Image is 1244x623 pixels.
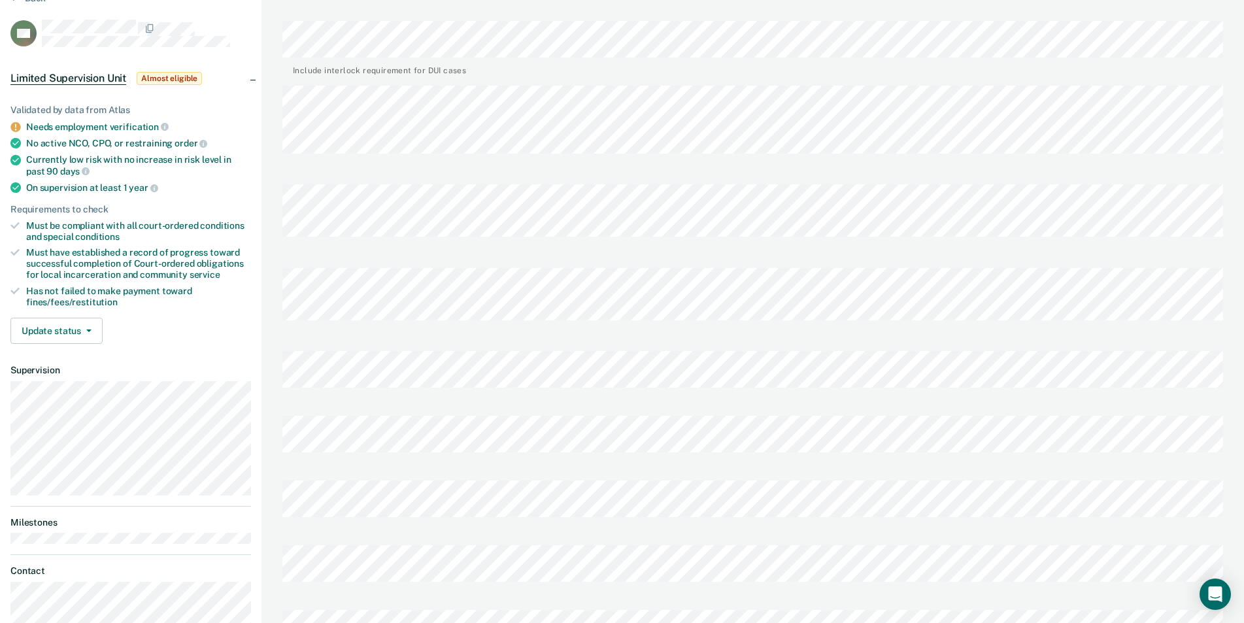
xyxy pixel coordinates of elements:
dt: Contact [10,565,251,577]
span: days [60,166,90,177]
div: Must be compliant with all court-ordered conditions and special conditions [26,220,251,243]
button: Update status [10,318,103,344]
span: service [190,269,220,280]
span: Limited Supervision Unit [10,72,126,85]
div: Has not failed to make payment toward [26,286,251,308]
div: Needs employment verification [26,121,251,133]
div: Include interlock requirement for DUI cases [293,63,466,75]
div: Currently low risk with no increase in risk level in past 90 [26,154,251,177]
div: On supervision at least 1 [26,182,251,194]
div: Must have established a record of progress toward successful completion of Court-ordered obligati... [26,247,251,280]
span: year [129,182,158,193]
dt: Milestones [10,517,251,528]
div: No active NCO, CPO, or restraining [26,137,251,149]
div: Requirements to check [10,204,251,215]
span: Almost eligible [137,72,202,85]
span: order [175,138,207,148]
div: Validated by data from Atlas [10,105,251,116]
div: Open Intercom Messenger [1200,579,1231,610]
span: fines/fees/restitution [26,297,118,307]
dt: Supervision [10,365,251,376]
